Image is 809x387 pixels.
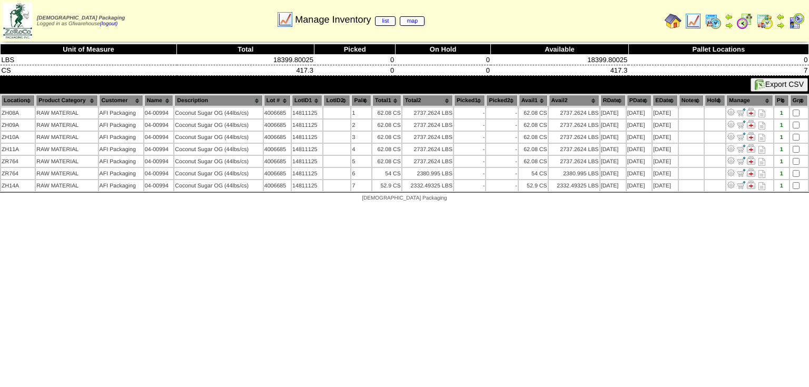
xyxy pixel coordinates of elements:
[725,21,733,29] img: arrowright.gif
[351,132,371,143] td: 3
[486,168,517,179] td: -
[36,107,97,118] td: RAW MATERIAL
[1,168,35,179] td: ZR764
[653,107,677,118] td: [DATE]
[36,132,97,143] td: RAW MATERIAL
[292,120,322,131] td: 14811125
[679,95,704,106] th: Notes
[264,132,291,143] td: 4006685
[351,144,371,155] td: 4
[685,13,702,29] img: line_graph.gif
[747,120,755,128] img: Manage Hold
[775,146,788,153] div: 1
[758,134,765,142] i: Note
[519,107,548,118] td: 62.08 CS
[174,95,262,106] th: Description
[758,170,765,178] i: Note
[751,78,808,92] button: Export CSV
[726,95,773,106] th: Manage
[600,107,626,118] td: [DATE]
[264,120,291,131] td: 4006685
[747,132,755,141] img: Manage Hold
[402,107,453,118] td: 2737.2624 LBS
[264,144,291,155] td: 4006685
[144,120,174,131] td: 04-00994
[776,13,785,21] img: arrowleft.gif
[727,132,735,141] img: Adjust
[100,21,118,27] a: (logout)
[99,144,143,155] td: AFI Packaging
[747,156,755,165] img: Manage Hold
[549,95,599,106] th: Avail2
[549,156,599,167] td: 2737.2624 LBS
[395,44,491,55] th: On Hold
[372,156,401,167] td: 62.08 CS
[486,156,517,167] td: -
[725,13,733,21] img: arrowleft.gif
[775,171,788,177] div: 1
[277,11,293,28] img: line_graph.gif
[36,180,97,191] td: RAW MATERIAL
[653,132,677,143] td: [DATE]
[454,120,485,131] td: -
[454,180,485,191] td: -
[99,168,143,179] td: AFI Packaging
[454,168,485,179] td: -
[775,158,788,165] div: 1
[627,180,652,191] td: [DATE]
[177,55,314,65] td: 18399.80025
[747,168,755,177] img: Manage Hold
[627,156,652,167] td: [DATE]
[627,107,652,118] td: [DATE]
[774,95,789,106] th: Plt
[402,120,453,131] td: 2737.2624 LBS
[747,181,755,189] img: Manage Hold
[627,95,652,106] th: PDate
[144,156,174,167] td: 04-00994
[486,120,517,131] td: -
[362,195,447,201] span: [DEMOGRAPHIC_DATA] Packaging
[177,44,314,55] th: Total
[727,156,735,165] img: Adjust
[402,180,453,191] td: 2332.49325 LBS
[727,120,735,128] img: Adjust
[402,156,453,167] td: 2737.2624 LBS
[600,144,626,155] td: [DATE]
[99,156,143,167] td: AFI Packaging
[177,65,314,76] td: 417.3
[653,180,677,191] td: [DATE]
[395,65,491,76] td: 0
[174,107,262,118] td: Coconut Sugar OG (44lbs/cs)
[628,44,808,55] th: Pallet Locations
[736,13,753,29] img: calendarblend.gif
[174,120,262,131] td: Coconut Sugar OG (44lbs/cs)
[1,44,177,55] th: Unit of Measure
[292,95,322,106] th: LotID1
[705,95,726,106] th: Hold
[36,95,97,106] th: Product Category
[737,156,745,165] img: Move
[454,144,485,155] td: -
[627,120,652,131] td: [DATE]
[519,168,548,179] td: 54 CS
[144,107,174,118] td: 04-00994
[36,120,97,131] td: RAW MATERIAL
[264,168,291,179] td: 4006685
[747,108,755,116] img: Manage Hold
[653,156,677,167] td: [DATE]
[174,132,262,143] td: Coconut Sugar OG (44lbs/cs)
[519,156,548,167] td: 62.08 CS
[295,14,425,25] span: Manage Inventory
[264,180,291,191] td: 4006685
[627,144,652,155] td: [DATE]
[1,132,35,143] td: ZH10A
[292,180,322,191] td: 14811125
[549,132,599,143] td: 2737.2624 LBS
[727,144,735,153] img: Adjust
[775,183,788,189] div: 1
[600,168,626,179] td: [DATE]
[628,55,808,65] td: 0
[36,144,97,155] td: RAW MATERIAL
[758,110,765,117] i: Note
[600,95,626,106] th: RDate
